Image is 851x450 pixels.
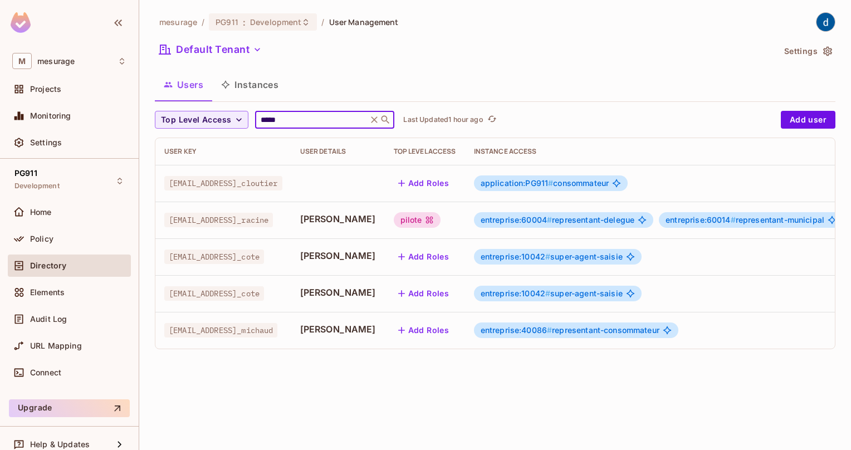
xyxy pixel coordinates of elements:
[30,111,71,120] span: Monitoring
[394,147,456,156] div: Top Level Access
[164,147,282,156] div: User Key
[329,17,399,27] span: User Management
[394,174,454,192] button: Add Roles
[547,325,552,335] span: #
[37,57,75,66] span: Workspace: mesurage
[14,182,60,190] span: Development
[731,215,736,224] span: #
[161,113,231,127] span: Top Level Access
[30,440,90,449] span: Help & Updates
[481,179,609,188] span: consommateur
[155,111,248,129] button: Top Level Access
[481,325,552,335] span: entreprise:40086
[780,42,835,60] button: Settings
[300,213,376,225] span: [PERSON_NAME]
[547,215,552,224] span: #
[394,212,441,228] div: pilote
[403,115,483,124] p: Last Updated 1 hour ago
[216,17,238,27] span: PG911
[12,53,32,69] span: M
[159,17,197,27] span: the active workspace
[486,113,499,126] button: refresh
[481,326,659,335] span: representant-consommateur
[14,169,37,178] span: PG911
[300,323,376,335] span: [PERSON_NAME]
[483,113,499,126] span: Click to refresh data
[666,215,736,224] span: entreprise:60014
[394,248,454,266] button: Add Roles
[548,178,553,188] span: #
[155,71,212,99] button: Users
[481,252,551,261] span: entreprise:10042
[164,323,277,338] span: [EMAIL_ADDRESS]_michaud
[481,289,623,298] span: super-agent-saisie
[30,315,67,324] span: Audit Log
[30,85,61,94] span: Projects
[545,288,550,298] span: #
[164,286,264,301] span: [EMAIL_ADDRESS]_cote
[300,250,376,262] span: [PERSON_NAME]
[164,176,282,190] span: [EMAIL_ADDRESS]_cloutier
[30,234,53,243] span: Policy
[781,111,835,129] button: Add user
[394,321,454,339] button: Add Roles
[474,147,843,156] div: Instance Access
[30,208,52,217] span: Home
[30,368,61,377] span: Connect
[545,252,550,261] span: #
[30,341,82,350] span: URL Mapping
[11,12,31,33] img: SReyMgAAAABJRU5ErkJggg==
[481,178,554,188] span: application:PG911
[164,213,273,227] span: [EMAIL_ADDRESS]_racine
[212,71,287,99] button: Instances
[30,138,62,147] span: Settings
[481,215,552,224] span: entreprise:60004
[481,216,635,224] span: representant-delegue
[30,261,66,270] span: Directory
[164,250,264,264] span: [EMAIL_ADDRESS]_cote
[30,288,65,297] span: Elements
[481,288,551,298] span: entreprise:10042
[321,17,324,27] li: /
[242,18,246,27] span: :
[202,17,204,27] li: /
[816,13,835,31] img: dev 911gcl
[300,286,376,299] span: [PERSON_NAME]
[487,114,497,125] span: refresh
[394,285,454,302] button: Add Roles
[481,252,623,261] span: super-agent-saisie
[250,17,301,27] span: Development
[300,147,376,156] div: User Details
[155,41,266,58] button: Default Tenant
[666,216,824,224] span: representant-municipal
